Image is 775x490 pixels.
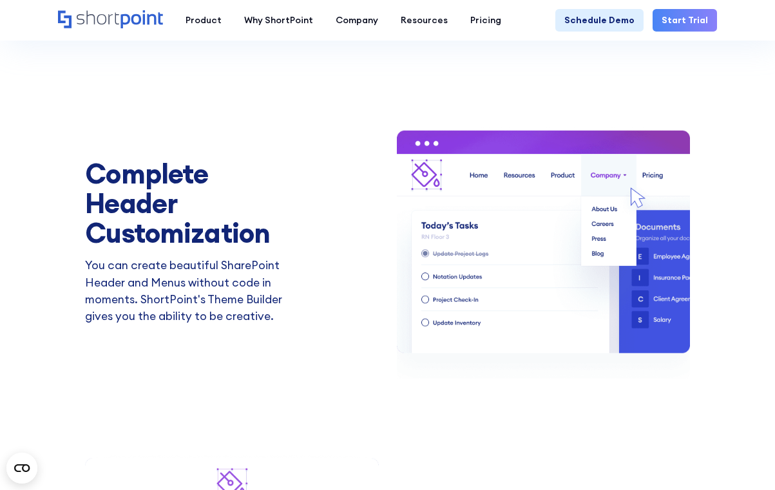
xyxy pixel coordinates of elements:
[389,9,459,32] a: Resources
[459,9,512,32] a: Pricing
[555,9,644,32] a: Schedule Demo
[233,9,324,32] a: Why ShortPoint
[6,453,37,484] button: Open CMP widget
[324,9,389,32] a: Company
[653,9,717,32] a: Start Trial
[244,14,313,27] div: Why ShortPoint
[85,156,270,250] strong: Complete Header Customization
[711,428,775,490] iframe: Chat Widget
[58,10,163,30] a: Home
[401,14,448,27] div: Resources
[186,14,222,27] div: Product
[470,14,501,27] div: Pricing
[336,14,378,27] div: Company
[397,105,690,379] img: SharePoint Theme Custom Menu
[174,9,233,32] a: Product
[85,257,301,325] p: You can create beautiful SharePoint Header and Menus without code in moments. ShortPoint's Theme ...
